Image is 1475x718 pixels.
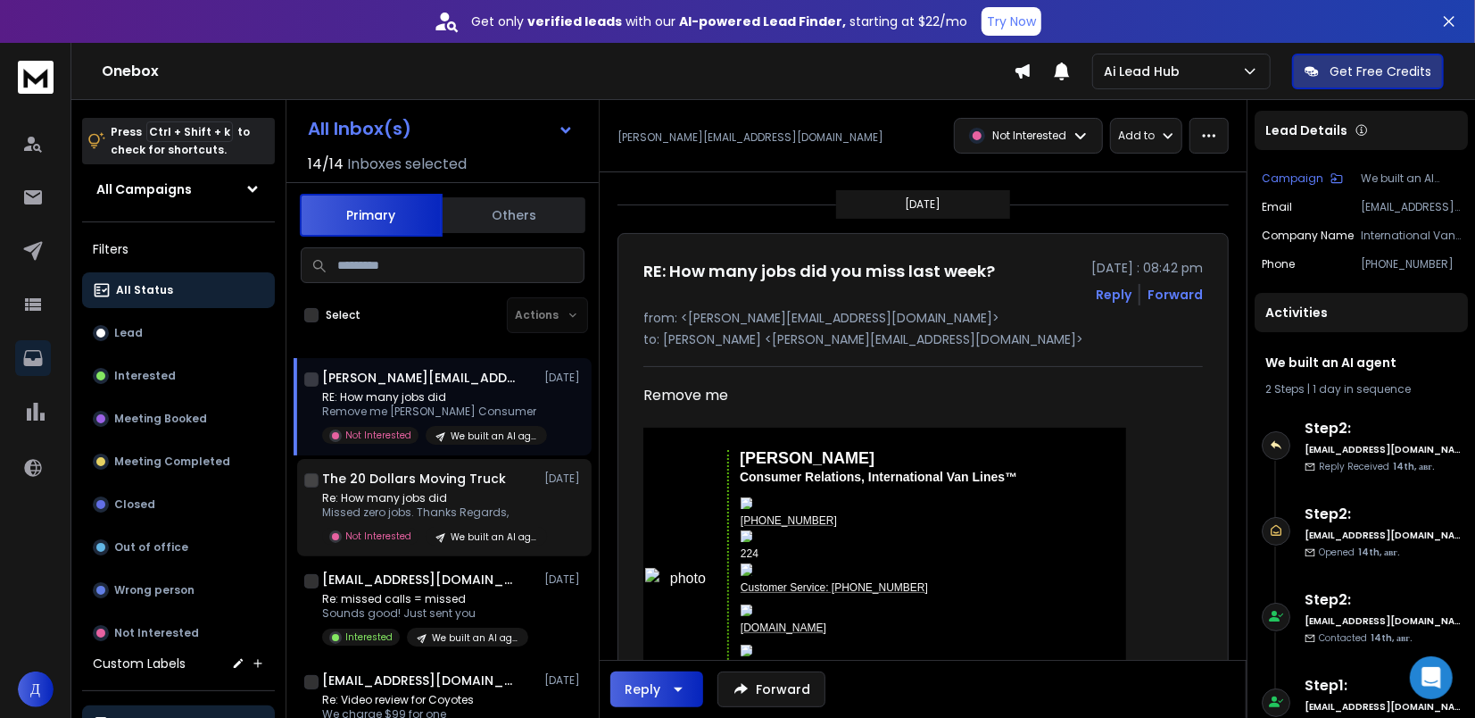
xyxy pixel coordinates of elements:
p: Re: How many jobs did [322,491,536,505]
p: Campaign [1262,171,1323,186]
p: Re: Video review for Coyotes [322,693,536,707]
h1: [PERSON_NAME][EMAIL_ADDRESS][DOMAIN_NAME] [322,369,518,387]
span: Consumer Relations, International Van Lines™ [740,470,1017,484]
p: RE: How many jobs did [322,390,536,405]
span: 1 day in sequence [1313,381,1411,397]
img: icon [741,564,752,575]
h1: All Inbox(s) [308,120,411,138]
button: Closed [82,487,275,522]
span: 2 Steps [1265,381,1305,397]
span: 14 / 14 [308,154,344,175]
p: Not Interested [345,429,411,442]
p: Get only with our starting at $22/mo [471,13,967,30]
p: Interested [114,369,176,383]
img: logo [18,61,54,94]
h6: [EMAIL_ADDRESS][DOMAIN_NAME] [1305,700,1461,714]
p: Press to check for shortcuts. [111,123,250,159]
a: [DOMAIN_NAME] [741,622,826,634]
img: icon [741,497,752,509]
button: Meeting Completed [82,444,275,480]
p: from: <[PERSON_NAME][EMAIL_ADDRESS][DOMAIN_NAME]> [643,309,1203,327]
button: Д [18,672,54,707]
p: Ai Lead Hub [1104,63,1187,80]
p: Lead [114,326,143,340]
p: [DATE] [544,472,584,486]
button: Campaign [1262,171,1343,186]
button: Out of office [82,530,275,565]
img: icon [741,605,752,616]
a: Customer Service: [PHONE_NUMBER] [741,581,928,594]
img: photo [645,568,717,639]
p: [PERSON_NAME][EMAIL_ADDRESS][DOMAIN_NAME] [617,130,883,145]
button: Primary [300,194,443,237]
div: Reply [625,680,660,698]
p: We built an AI agent [451,530,536,544]
h6: Step 1 : [1305,675,1461,697]
button: All Status [82,272,275,308]
h6: [EMAIL_ADDRESS][DOMAIN_NAME] [1305,529,1461,542]
p: [DATE] [544,371,584,385]
p: Reply Received [1319,460,1435,473]
span: [PERSON_NAME] [740,449,874,467]
h1: RE: How many jobs did you miss last week? [643,259,995,284]
img: icon [741,530,752,542]
p: Remove me [PERSON_NAME] Consumer [322,405,536,419]
p: Lead Details [1265,121,1347,139]
p: Out of office [114,540,188,555]
h1: We built an AI agent [1265,354,1457,372]
p: Not Interested [114,626,199,640]
p: All Status [116,283,173,297]
h3: Custom Labels [93,655,186,672]
button: Not Interested [82,615,275,651]
h6: [EMAIL_ADDRESS][DOMAIN_NAME] [1305,614,1461,628]
img: icon [741,645,752,656]
span: 14th, авг. [1371,631,1413,645]
button: Others [443,196,585,235]
h1: All Campaigns [96,180,192,198]
p: We built an AI agent [1361,171,1461,186]
p: [EMAIL_ADDRESS][DOMAIN_NAME] [1361,200,1461,214]
p: Meeting Booked [114,412,207,426]
p: Phone [1262,257,1295,271]
p: Contacted [1319,631,1413,645]
div: | [1265,382,1457,397]
p: Re: missed calls = missed [322,592,528,606]
label: Select [326,308,360,322]
p: Email [1262,200,1292,214]
span: 224 [741,497,1124,593]
h1: [EMAIL_ADDRESS][DOMAIN_NAME] [322,672,518,689]
div: Forward [1148,286,1203,304]
p: Remove me [643,385,1164,406]
h6: Step 2 : [1305,418,1461,439]
p: Interested [345,630,393,644]
p: Wrong person [114,583,195,597]
button: Forward [717,672,825,707]
p: We built an AI agent [432,631,518,645]
span: Ctrl + Shift + k [146,121,233,142]
p: Company Name [1262,229,1354,243]
div: Open Intercom Messenger [1410,656,1453,699]
h6: [EMAIL_ADDRESS][DOMAIN_NAME] [1305,443,1461,456]
h1: Onebox [102,61,1014,82]
p: We built an AI agent [451,430,536,443]
p: [DATE] : 08:42 pm [1091,259,1203,277]
p: Not Interested [345,530,411,543]
p: Opened [1319,546,1400,559]
p: Closed [114,497,155,512]
p: Meeting Completed [114,455,230,469]
p: Not Interested [992,129,1066,143]
h3: Filters [82,237,275,262]
button: All Inbox(s) [294,111,588,146]
h1: The 20 Dollars Moving Truck [322,470,506,488]
button: Interested [82,358,275,394]
button: Lead [82,315,275,351]
p: to: [PERSON_NAME] <[PERSON_NAME][EMAIL_ADDRESS][DOMAIN_NAME]> [643,330,1203,348]
button: Wrong person [82,572,275,608]
button: Meeting Booked [82,401,275,437]
a: [PHONE_NUMBER] [741,514,837,527]
button: Reply [1096,286,1131,304]
p: Get Free Credits [1330,63,1431,80]
p: [PHONE_NUMBER] [1361,257,1461,271]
